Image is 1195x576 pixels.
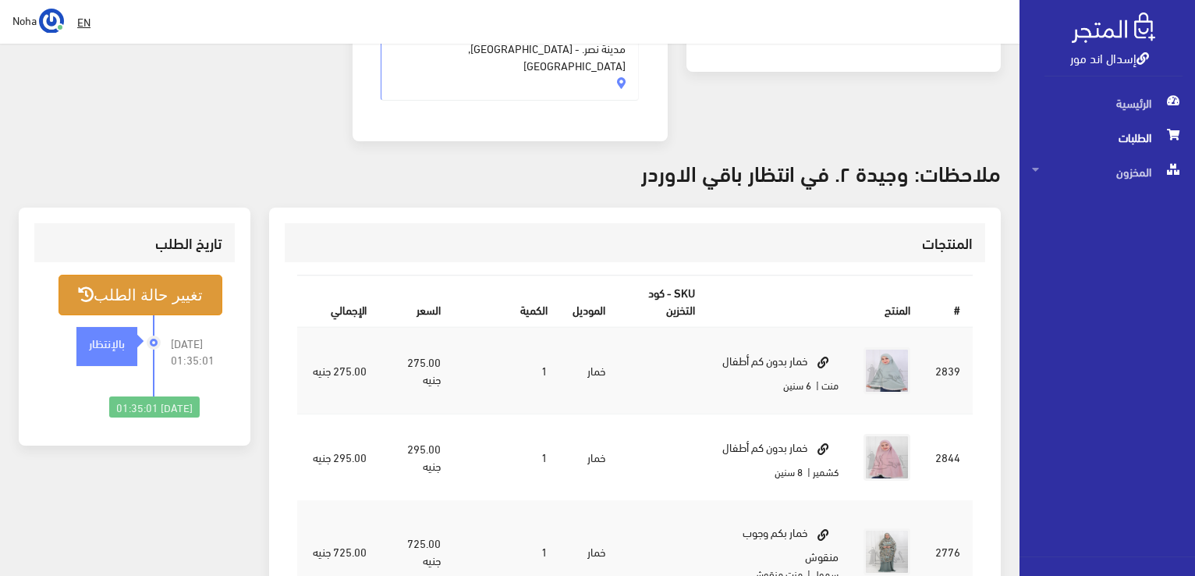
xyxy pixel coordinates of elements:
[1032,86,1183,120] span: الرئيسية
[618,276,708,327] th: SKU - كود التخزين
[453,276,560,327] th: الكمية
[813,462,839,481] small: كشمير
[19,160,1001,184] h3: ملاحظات: وجيدة ٢. في انتظار باقي الاوردر
[47,236,222,251] h3: تاريخ الطلب
[171,335,222,369] span: [DATE] 01:35:01
[297,327,379,414] td: 275.00 جنيه
[1032,155,1183,189] span: المخزون
[560,327,618,414] td: خمار
[707,414,851,501] td: خمار بدون كم أطفال
[923,327,973,414] td: 2839
[775,462,810,481] small: | 8 سنين
[59,275,222,315] button: تغيير حالة الطلب
[923,276,973,327] th: #
[923,414,973,501] td: 2844
[1070,46,1149,69] a: إسدال اند مور
[379,276,452,327] th: السعر
[89,334,125,351] strong: بالإنتظار
[707,327,851,414] td: خمار بدون كم أطفال
[707,276,923,327] th: المنتج
[560,414,618,501] td: خمار
[560,276,618,327] th: الموديل
[1032,120,1183,155] span: الطلبات
[77,12,90,31] u: EN
[453,414,560,501] td: 1
[379,327,452,414] td: 275.00 جنيه
[12,8,64,33] a: ... Noha
[71,8,97,36] a: EN
[1019,120,1195,155] a: الطلبات
[379,414,452,501] td: 295.00 جنيه
[453,327,560,414] td: 1
[12,10,37,30] span: Noha
[297,276,379,327] th: اﻹجمالي
[1019,155,1195,189] a: المخزون
[1019,86,1195,120] a: الرئيسية
[39,9,64,34] img: ...
[297,236,973,251] h3: المنتجات
[297,414,379,501] td: 295.00 جنيه
[109,396,200,418] div: [DATE] 01:35:01
[1072,12,1155,43] img: .
[783,375,819,394] small: | 6 سنين
[821,375,839,394] small: منت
